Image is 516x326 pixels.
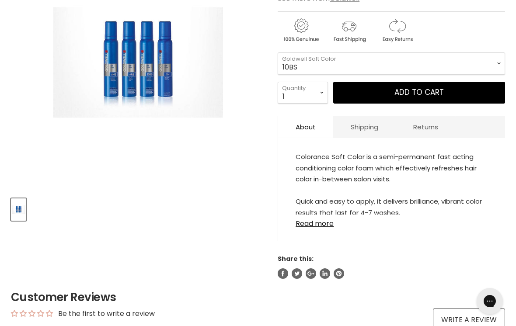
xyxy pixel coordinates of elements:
[333,82,505,104] button: Add to cart
[278,254,314,263] span: Share this:
[12,199,25,220] img: Goldwell Colorance Soft Color
[278,17,324,44] img: genuine.gif
[10,196,267,221] div: Product thumbnails
[58,309,155,319] div: Be the first to write a review
[333,116,396,138] a: Shipping
[11,289,505,305] h2: Customer Reviews
[278,116,333,138] a: About
[296,151,488,215] div: Colorance Soft Color is a semi-permanent fast acting conditioning color foam which effectively re...
[326,17,372,44] img: shipping.gif
[396,116,456,138] a: Returns
[11,198,26,221] button: Goldwell Colorance Soft Color
[374,17,420,44] img: returns.gif
[394,87,444,97] span: Add to cart
[472,285,507,317] iframe: Gorgias live chat messenger
[278,255,505,278] aside: Share this:
[296,215,488,228] a: Read more
[278,82,328,104] select: Quantity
